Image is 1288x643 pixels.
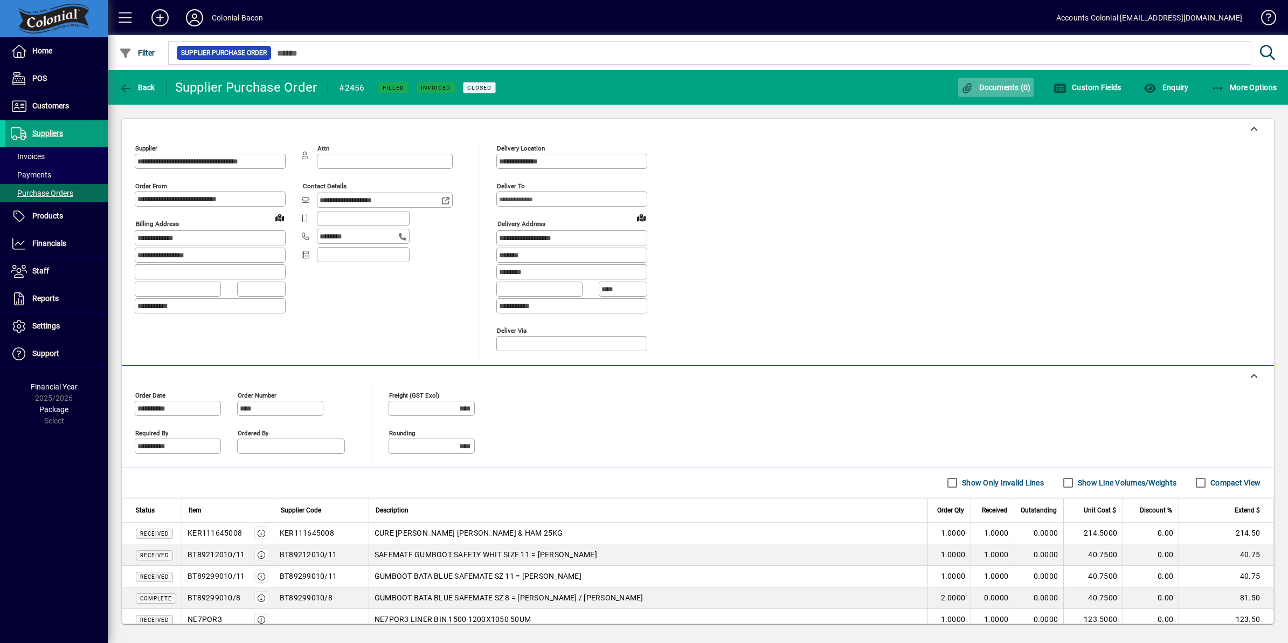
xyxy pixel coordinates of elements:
[32,46,52,55] span: Home
[135,182,167,190] mat-label: Order from
[1123,523,1179,544] td: 0.00
[5,285,108,312] a: Reports
[1063,523,1123,544] td: 214.5000
[188,528,242,538] div: KER111645008
[497,182,525,190] mat-label: Deliver To
[958,78,1034,97] button: Documents (0)
[32,349,59,358] span: Support
[1021,504,1057,516] span: Outstanding
[1063,587,1123,609] td: 40.7500
[212,9,263,26] div: Colonial Bacon
[140,531,169,537] span: Received
[181,47,267,58] span: Supplier Purchase Order
[271,209,288,226] a: View on map
[1179,523,1273,544] td: 214.50
[1209,78,1280,97] button: More Options
[1014,609,1063,631] td: 0.0000
[1211,83,1277,92] span: More Options
[339,79,364,97] div: #2456
[375,571,581,582] span: GUMBOOT BATA BLUE SAFEMATE SZ 11 = [PERSON_NAME]
[31,382,78,391] span: Financial Year
[32,101,69,110] span: Customers
[927,609,971,631] td: 1.0000
[1056,9,1242,26] div: Accounts Colonial [EMAIL_ADDRESS][DOMAIN_NAME]
[274,523,369,544] td: KER111645008
[497,326,527,334] mat-label: Deliver via
[971,566,1014,587] td: 1.0000
[1208,477,1261,488] label: Compact View
[32,129,63,138] span: Suppliers
[135,429,168,436] mat-label: Required by
[5,38,108,65] a: Home
[389,429,415,436] mat-label: Rounding
[5,93,108,120] a: Customers
[5,184,108,202] a: Purchase Orders
[32,321,60,330] span: Settings
[1051,78,1124,97] button: Custom Fields
[1123,544,1179,566] td: 0.00
[927,523,971,544] td: 1.0000
[32,211,63,220] span: Products
[1054,83,1121,92] span: Custom Fields
[375,592,643,603] span: GUMBOOT BATA BLUE SAFEMATE SZ 8 = [PERSON_NAME] / [PERSON_NAME]
[11,170,51,179] span: Payments
[960,477,1044,488] label: Show Only Invalid Lines
[32,294,59,303] span: Reports
[140,552,169,558] span: Received
[1179,566,1273,587] td: 40.75
[1123,609,1179,631] td: 0.00
[143,8,177,28] button: Add
[971,609,1014,631] td: 1.0000
[11,189,73,197] span: Purchase Orders
[927,544,971,566] td: 1.0000
[317,145,329,152] mat-label: Attn
[375,528,563,538] span: CURE [PERSON_NAME] [PERSON_NAME] & HAM 25KG
[32,74,47,83] span: POS
[175,79,317,96] div: Supplier Purchase Order
[116,43,158,63] button: Filter
[1014,544,1063,566] td: 0.0000
[188,614,222,625] div: NE7POR3
[1179,544,1273,566] td: 40.75
[5,166,108,184] a: Payments
[1123,587,1179,609] td: 0.00
[1235,504,1260,516] span: Extend $
[39,405,68,414] span: Package
[119,83,155,92] span: Back
[274,544,369,566] td: BT89212010/11
[1141,78,1191,97] button: Enquiry
[982,504,1007,516] span: Received
[238,429,268,436] mat-label: Ordered by
[1084,504,1116,516] span: Unit Cost $
[108,78,167,97] app-page-header-button: Back
[140,596,172,601] span: Complete
[1014,587,1063,609] td: 0.0000
[135,145,157,152] mat-label: Supplier
[5,147,108,166] a: Invoices
[971,544,1014,566] td: 1.0000
[140,617,169,623] span: Received
[140,574,169,580] span: Received
[497,145,545,152] mat-label: Delivery Location
[177,8,212,28] button: Profile
[116,78,158,97] button: Back
[5,65,108,92] a: POS
[135,391,165,399] mat-label: Order date
[383,84,404,91] span: Filled
[375,549,597,560] span: SAFEMATE GUMBOOT SAFETY WHIT SIZE 11 = [PERSON_NAME]
[1076,477,1176,488] label: Show Line Volumes/Weights
[189,504,202,516] span: Item
[188,592,240,603] div: BT89299010/8
[1144,83,1188,92] span: Enquiry
[971,523,1014,544] td: 1.0000
[1140,504,1172,516] span: Discount %
[1014,566,1063,587] td: 0.0000
[1179,609,1273,631] td: 123.50
[1123,566,1179,587] td: 0.00
[32,239,66,248] span: Financials
[1063,544,1123,566] td: 40.7500
[5,313,108,340] a: Settings
[961,83,1031,92] span: Documents (0)
[1014,523,1063,544] td: 0.0000
[1179,587,1273,609] td: 81.50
